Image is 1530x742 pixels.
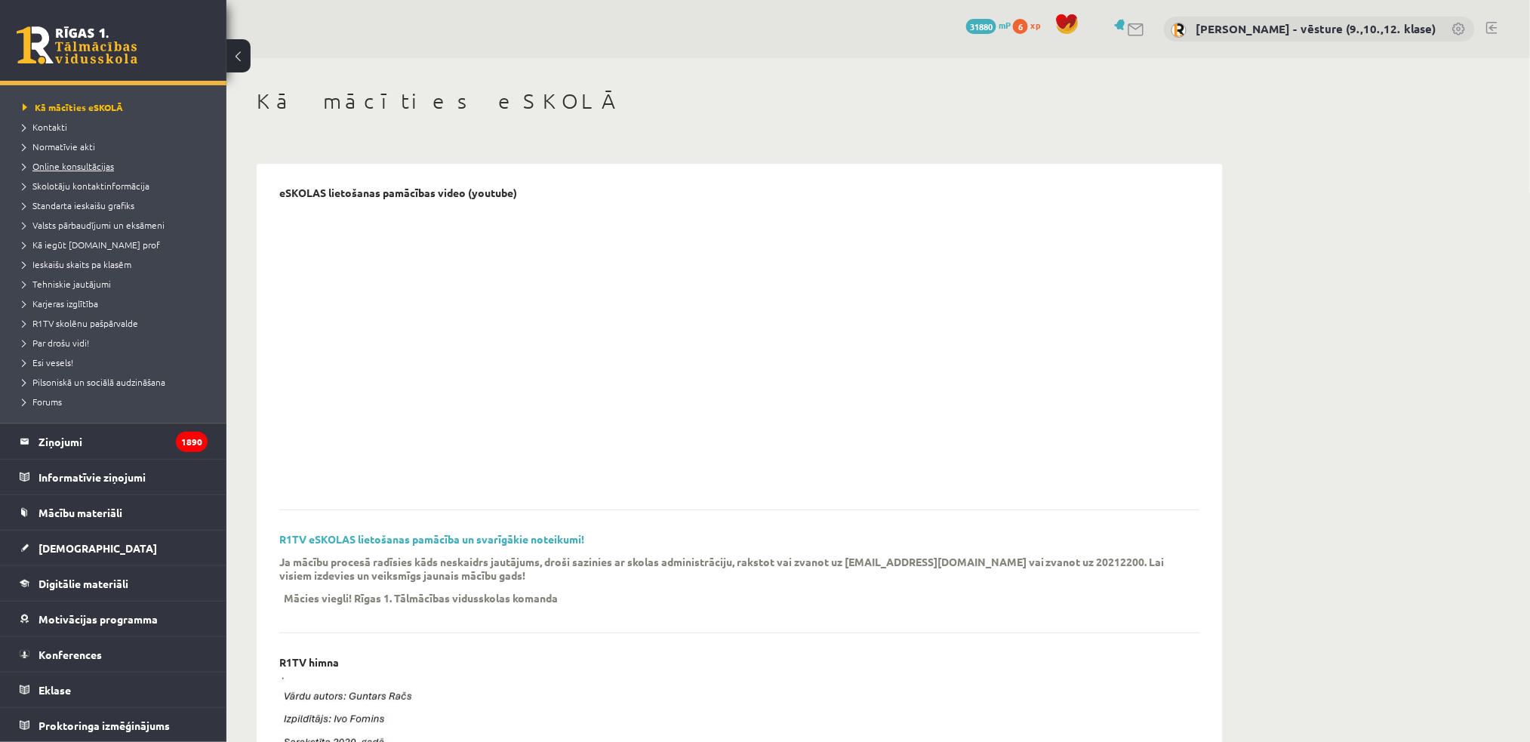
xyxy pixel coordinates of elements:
[279,186,517,199] p: eSKOLAS lietošanas pamācības video (youtube)
[23,199,211,212] a: Standarta ieskaišu grafiks
[966,19,996,34] span: 31880
[20,460,208,494] a: Informatīvie ziņojumi
[23,297,211,310] a: Karjeras izglītība
[176,432,208,452] i: 1890
[23,180,149,192] span: Skolotāju kontaktinformācija
[38,612,158,626] span: Motivācijas programma
[279,656,339,669] p: R1TV himna
[20,602,208,636] a: Motivācijas programma
[23,356,73,368] span: Esi vesels!
[23,356,211,369] a: Esi vesels!
[23,278,111,290] span: Tehniskie jautājumi
[23,258,131,270] span: Ieskaišu skaits pa klasēm
[23,100,211,114] a: Kā mācīties eSKOLĀ
[23,239,160,251] span: Kā iegūt [DOMAIN_NAME] prof
[1171,23,1187,38] img: Kristīna Kižlo - vēsture (9.,10.,12. klase)
[23,277,211,291] a: Tehniskie jautājumi
[23,297,98,309] span: Karjeras izglītība
[23,375,211,389] a: Pilsoniskā un sociālā audzināšana
[23,396,62,408] span: Forums
[38,648,102,661] span: Konferences
[23,179,211,192] a: Skolotāju kontaktinformācija
[20,531,208,565] a: [DEMOGRAPHIC_DATA]
[1196,21,1436,36] a: [PERSON_NAME] - vēsture (9.,10.,12. klase)
[23,140,211,153] a: Normatīvie akti
[966,19,1011,31] a: 31880 mP
[279,532,584,546] a: R1TV eSKOLAS lietošanas pamācība un svarīgākie noteikumi!
[20,424,208,459] a: Ziņojumi1890
[20,637,208,672] a: Konferences
[38,719,170,732] span: Proktoringa izmēģinājums
[23,120,211,134] a: Kontakti
[279,555,1178,582] p: Ja mācību procesā radīsies kāds neskaidrs jautājums, droši sazinies ar skolas administrāciju, rak...
[23,160,114,172] span: Online konsultācijas
[257,88,1223,114] h1: Kā mācīties eSKOLĀ
[20,495,208,530] a: Mācību materiāli
[23,121,67,133] span: Kontakti
[23,218,211,232] a: Valsts pārbaudījumi un eksāmeni
[20,566,208,601] a: Digitālie materiāli
[1013,19,1048,31] a: 6 xp
[23,101,123,113] span: Kā mācīties eSKOLĀ
[1013,19,1028,34] span: 6
[23,336,211,349] a: Par drošu vidi!
[23,395,211,408] a: Forums
[38,577,128,590] span: Digitālie materiāli
[23,238,211,251] a: Kā iegūt [DOMAIN_NAME] prof
[23,257,211,271] a: Ieskaišu skaits pa klasēm
[38,506,122,519] span: Mācību materiāli
[23,159,211,173] a: Online konsultācijas
[38,683,71,697] span: Eklase
[23,317,138,329] span: R1TV skolēnu pašpārvalde
[20,673,208,707] a: Eklase
[38,541,157,555] span: [DEMOGRAPHIC_DATA]
[23,219,165,231] span: Valsts pārbaudījumi un eksāmeni
[23,199,134,211] span: Standarta ieskaišu grafiks
[284,591,352,605] p: Mācies viegli!
[23,376,165,388] span: Pilsoniskā un sociālā audzināšana
[23,337,89,349] span: Par drošu vidi!
[999,19,1011,31] span: mP
[1030,19,1040,31] span: xp
[38,424,208,459] legend: Ziņojumi
[38,460,208,494] legend: Informatīvie ziņojumi
[23,316,211,330] a: R1TV skolēnu pašpārvalde
[354,591,558,605] p: Rīgas 1. Tālmācības vidusskolas komanda
[23,140,95,152] span: Normatīvie akti
[17,26,137,64] a: Rīgas 1. Tālmācības vidusskola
